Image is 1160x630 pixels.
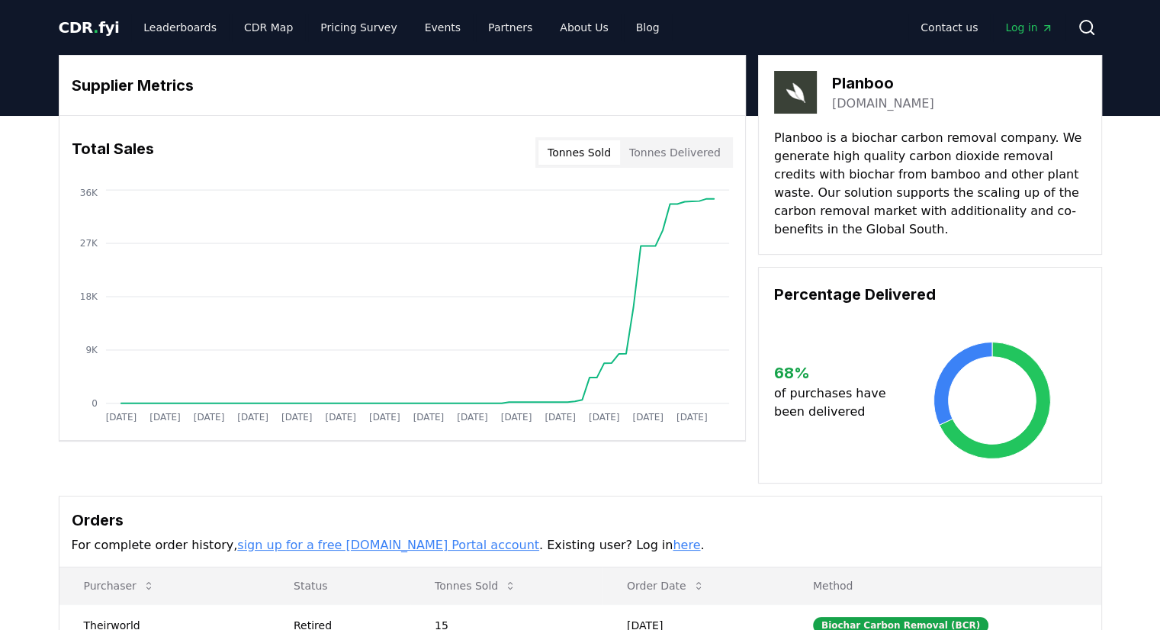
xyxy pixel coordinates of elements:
[93,18,98,37] span: .
[131,14,229,41] a: Leaderboards
[908,14,990,41] a: Contact us
[325,412,356,423] tspan: [DATE]
[538,140,620,165] button: Tonnes Sold
[85,345,98,355] tspan: 9K
[413,412,444,423] tspan: [DATE]
[774,384,898,421] p: of purchases have been delivered
[131,14,671,41] nav: Main
[774,362,898,384] h3: 68 %
[369,412,400,423] tspan: [DATE]
[281,578,398,593] p: Status
[237,412,268,423] tspan: [DATE]
[193,412,224,423] tspan: [DATE]
[774,71,817,114] img: Planboo-logo
[281,412,313,423] tspan: [DATE]
[548,14,620,41] a: About Us
[423,571,529,601] button: Tonnes Sold
[620,140,730,165] button: Tonnes Delivered
[457,412,488,423] tspan: [DATE]
[624,14,672,41] a: Blog
[500,412,532,423] tspan: [DATE]
[545,412,576,423] tspan: [DATE]
[149,412,181,423] tspan: [DATE]
[232,14,305,41] a: CDR Map
[92,398,98,409] tspan: 0
[589,412,620,423] tspan: [DATE]
[413,14,473,41] a: Events
[774,129,1086,239] p: Planboo is a biochar carbon removal company. We generate high quality carbon dioxide removal cred...
[1005,20,1052,35] span: Log in
[993,14,1065,41] a: Log in
[59,18,120,37] span: CDR fyi
[774,283,1086,306] h3: Percentage Delivered
[79,291,98,302] tspan: 18K
[676,412,708,423] tspan: [DATE]
[79,188,98,198] tspan: 36K
[72,137,154,168] h3: Total Sales
[632,412,664,423] tspan: [DATE]
[801,578,1089,593] p: Method
[908,14,1065,41] nav: Main
[72,74,733,97] h3: Supplier Metrics
[237,538,539,552] a: sign up for a free [DOMAIN_NAME] Portal account
[72,571,167,601] button: Purchaser
[59,17,120,38] a: CDR.fyi
[476,14,545,41] a: Partners
[832,72,934,95] h3: Planboo
[615,571,717,601] button: Order Date
[832,95,934,113] a: [DOMAIN_NAME]
[79,238,98,249] tspan: 27K
[72,536,1089,554] p: For complete order history, . Existing user? Log in .
[308,14,409,41] a: Pricing Survey
[72,509,1089,532] h3: Orders
[105,412,137,423] tspan: [DATE]
[673,538,700,552] a: here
